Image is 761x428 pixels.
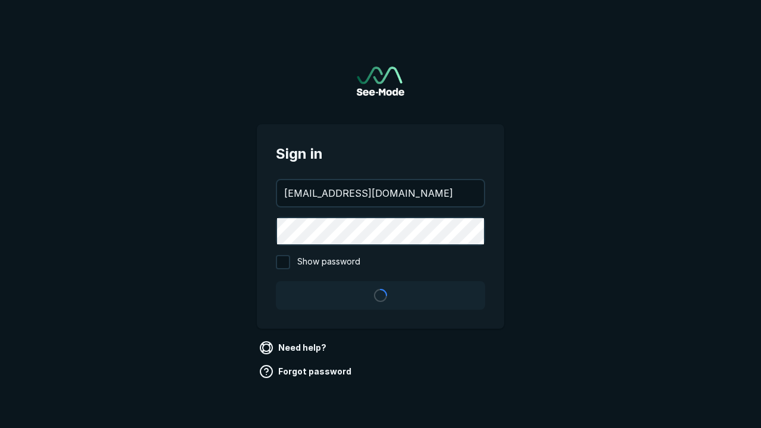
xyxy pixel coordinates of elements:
a: Forgot password [257,362,356,381]
a: Need help? [257,338,331,357]
a: Go to sign in [357,67,404,96]
span: Sign in [276,143,485,165]
img: See-Mode Logo [357,67,404,96]
input: your@email.com [277,180,484,206]
span: Show password [297,255,360,269]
